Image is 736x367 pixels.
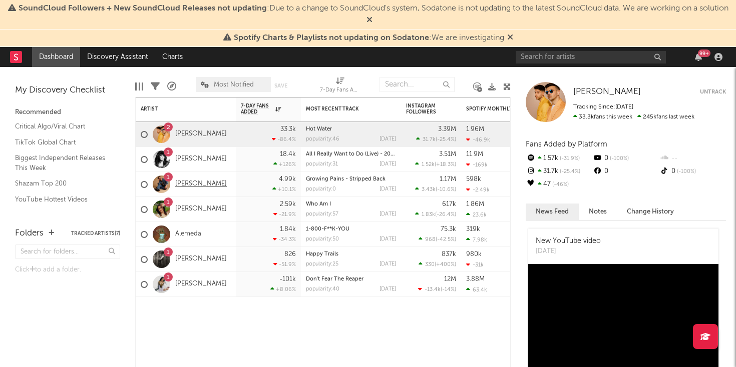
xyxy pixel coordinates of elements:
[273,236,296,242] div: -34.3 %
[466,251,482,257] div: 980k
[135,72,143,101] div: Edit Columns
[306,161,338,167] div: popularity: 31
[659,152,726,165] div: --
[380,186,396,192] div: [DATE]
[416,136,456,142] div: ( )
[659,165,726,178] div: 0
[608,156,629,161] span: -100 %
[422,212,435,217] span: 1.83k
[15,227,44,239] div: Folders
[306,251,338,257] a: Happy Trails
[695,53,702,61] button: 99+
[425,287,441,292] span: -13.4k
[415,186,456,192] div: ( )
[592,165,659,178] div: 0
[551,182,569,187] span: -46 %
[466,261,484,268] div: -31k
[437,237,455,242] span: -42.5 %
[32,47,80,67] a: Dashboard
[241,103,273,115] span: 7-Day Fans Added
[536,246,601,256] div: [DATE]
[380,77,455,92] input: Search...
[536,236,601,246] div: New YouTube video
[306,151,396,157] div: All I Really Want to Do (Live) - 2025 Remaster
[526,178,592,191] div: 47
[272,136,296,142] div: -86.4 %
[306,201,396,207] div: Who Am I
[272,186,296,192] div: +10.1 %
[441,226,456,232] div: 75.3k
[306,126,396,132] div: Hot Water
[698,49,710,57] div: 99 +
[280,201,296,207] div: 2.59k
[466,136,490,143] div: -46.9k
[306,201,331,207] a: Who Am I
[19,4,267,12] span: SoundCloud Followers + New SoundCloud Releases not updating
[573,104,633,110] span: Tracking Since: [DATE]
[442,287,455,292] span: -14 %
[15,106,120,118] div: Recommended
[436,262,455,267] span: +400 %
[573,87,641,97] a: [PERSON_NAME]
[438,126,456,132] div: 3.39M
[175,205,227,213] a: [PERSON_NAME]
[175,130,227,138] a: [PERSON_NAME]
[526,152,592,165] div: 1.57k
[573,87,641,96] span: [PERSON_NAME]
[214,81,254,88] span: Most Notified
[466,126,484,132] div: 1.96M
[526,165,592,178] div: 31.7k
[234,34,504,42] span: : We are investigating
[617,203,684,220] button: Change History
[466,276,485,282] div: 3.88M
[466,226,480,232] div: 319k
[273,211,296,217] div: -21.9 %
[306,106,381,112] div: Most Recent Track
[71,231,120,236] button: Tracked Artists(7)
[675,169,696,174] span: -100 %
[306,176,396,182] div: Growing Pains - Stripped Back
[419,236,456,242] div: ( )
[15,152,110,173] a: Biggest Independent Releases This Week
[306,211,338,217] div: popularity: 57
[442,201,456,207] div: 617k
[306,276,363,282] a: Don't Fear The Reaper
[19,4,728,12] span: : Due to a change to SoundCloud's system, Sodatone is not updating to the latest SoundCloud data....
[175,230,201,238] a: Alemeda
[273,161,296,167] div: +126 %
[466,151,483,157] div: 11.9M
[175,180,227,188] a: [PERSON_NAME]
[15,137,110,148] a: TikTok Global Chart
[280,226,296,232] div: 1.84k
[418,286,456,292] div: ( )
[273,261,296,267] div: -51.9 %
[270,286,296,292] div: +8.06 %
[279,276,296,282] div: -101k
[320,72,360,101] div: 7-Day Fans Added (7-Day Fans Added)
[175,280,227,288] a: [PERSON_NAME]
[425,237,436,242] span: 968
[466,106,541,112] div: Spotify Monthly Listeners
[320,84,360,96] div: 7-Day Fans Added (7-Day Fans Added)
[306,136,339,142] div: popularity: 46
[436,162,455,167] span: +18.3 %
[558,169,580,174] span: -25.4 %
[167,72,176,101] div: A&R Pipeline
[526,140,607,148] span: Fans Added by Platform
[15,178,110,189] a: Shazam Top 200
[306,176,386,182] a: Growing Pains - Stripped Back
[380,261,396,267] div: [DATE]
[700,87,726,97] button: Untrack
[466,201,484,207] div: 1.86M
[507,34,513,42] span: Dismiss
[437,212,455,217] span: -26.4 %
[15,244,120,259] input: Search for folders...
[280,151,296,157] div: 18.4k
[526,203,579,220] button: News Feed
[573,114,632,120] span: 33.3k fans this week
[573,114,694,120] span: 245k fans last week
[415,161,456,167] div: ( )
[437,137,455,142] span: -25.4 %
[380,236,396,242] div: [DATE]
[422,187,436,192] span: 3.43k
